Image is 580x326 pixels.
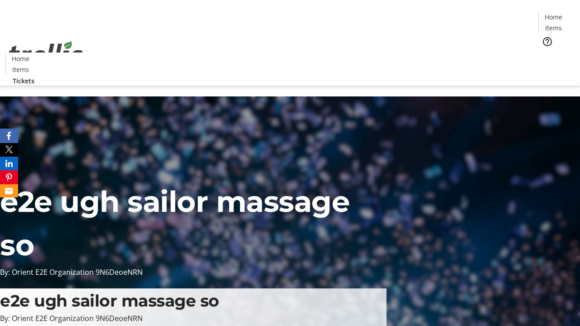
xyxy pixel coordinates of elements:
[538,33,556,51] button: Help
[538,53,575,62] a: Tickets
[5,76,42,86] a: Tickets
[6,65,35,74] a: Items
[546,53,567,62] span: Tickets
[545,12,562,22] span: Home
[6,54,35,63] a: Home
[539,12,568,22] a: Home
[545,23,562,33] span: Items
[12,54,29,63] span: Home
[539,23,568,33] a: Items
[12,65,29,74] span: Items
[5,31,86,77] img: Orient E2E Organization 9N6DeoeNRN's Logo
[13,76,34,86] span: Tickets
